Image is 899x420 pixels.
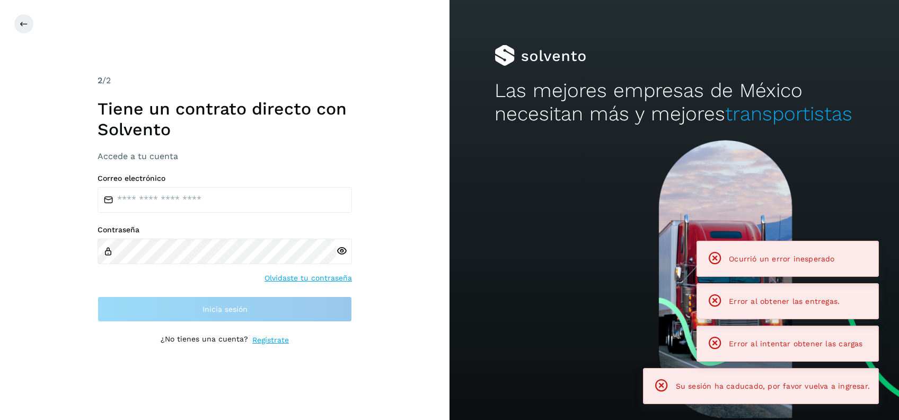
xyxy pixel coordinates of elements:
span: transportistas [725,102,852,125]
button: Inicia sesión [98,296,352,322]
span: Error al obtener las entregas. [729,297,840,305]
span: 2 [98,75,102,85]
a: Olvidaste tu contraseña [265,273,352,284]
h3: Accede a tu cuenta [98,151,352,161]
label: Correo electrónico [98,174,352,183]
span: Inicia sesión [202,305,248,313]
a: Regístrate [252,335,289,346]
p: ¿No tienes una cuenta? [161,335,248,346]
span: Ocurrió un error inesperado [729,255,834,263]
h2: Las mejores empresas de México necesitan más y mejores [495,79,854,126]
label: Contraseña [98,225,352,234]
span: Error al intentar obtener las cargas [729,339,862,348]
h1: Tiene un contrato directo con Solvento [98,99,352,139]
span: Su sesión ha caducado, por favor vuelva a ingresar. [676,382,870,390]
div: /2 [98,74,352,87]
